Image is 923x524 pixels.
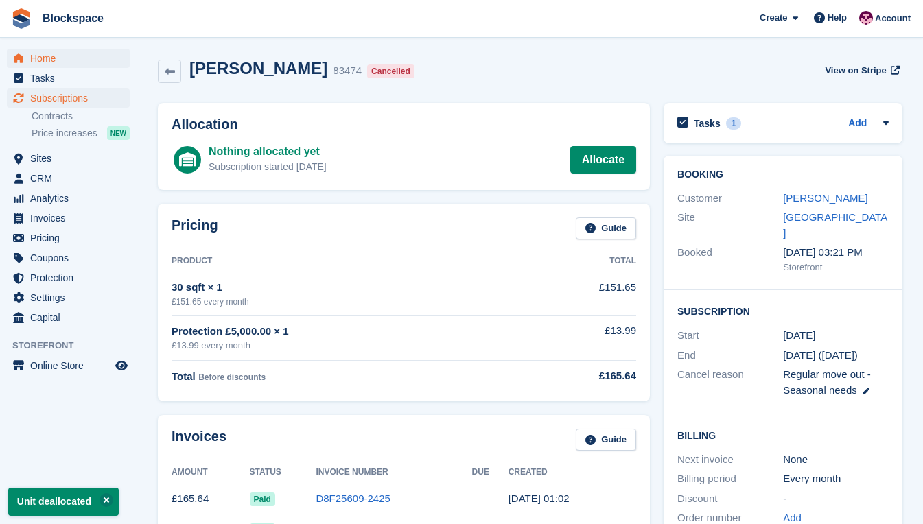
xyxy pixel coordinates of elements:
[30,149,113,168] span: Sites
[859,11,873,25] img: Blockspace
[472,462,509,484] th: Due
[189,59,327,78] h2: [PERSON_NAME]
[30,49,113,68] span: Home
[524,250,636,272] th: Total
[509,492,570,504] time: 2025-08-23 00:02:08 UTC
[760,11,787,25] span: Create
[819,59,902,82] a: View on Stripe
[107,126,130,140] div: NEW
[828,11,847,25] span: Help
[677,304,889,318] h2: Subscription
[172,296,524,308] div: £151.65 every month
[367,64,414,78] div: Cancelled
[783,491,889,507] div: -
[783,349,858,361] span: [DATE] ([DATE])
[7,189,130,208] a: menu
[783,368,871,396] span: Regular move out - Seasonal needs
[694,117,721,130] h2: Tasks
[783,192,867,204] a: [PERSON_NAME]
[7,149,130,168] a: menu
[172,339,524,353] div: £13.99 every month
[172,117,636,132] h2: Allocation
[726,117,742,130] div: 1
[30,88,113,108] span: Subscriptions
[570,146,636,174] a: Allocate
[250,492,275,506] span: Paid
[172,484,250,514] td: £165.64
[783,261,889,274] div: Storefront
[783,328,815,344] time: 2025-05-23 00:00:00 UTC
[30,169,113,188] span: CRM
[7,169,130,188] a: menu
[8,488,119,516] p: Unit deallocated
[7,308,130,327] a: menu
[677,245,783,274] div: Booked
[783,452,889,468] div: None
[677,491,783,507] div: Discount
[576,429,636,451] a: Guide
[7,268,130,287] a: menu
[209,160,327,174] div: Subscription started [DATE]
[7,88,130,108] a: menu
[524,272,636,315] td: £151.65
[316,492,390,504] a: D8F25609-2425
[7,69,130,88] a: menu
[783,245,889,261] div: [DATE] 03:21 PM
[250,462,316,484] th: Status
[172,324,524,340] div: Protection £5,000.00 × 1
[677,328,783,344] div: Start
[509,462,636,484] th: Created
[7,288,130,307] a: menu
[30,268,113,287] span: Protection
[30,209,113,228] span: Invoices
[848,116,867,132] a: Add
[209,143,327,160] div: Nothing allocated yet
[783,471,889,487] div: Every month
[316,462,471,484] th: Invoice Number
[30,248,113,267] span: Coupons
[524,315,636,360] td: £13.99
[172,217,218,240] h2: Pricing
[30,228,113,248] span: Pricing
[677,428,889,442] h2: Billing
[172,370,196,382] span: Total
[172,429,226,451] h2: Invoices
[12,339,137,353] span: Storefront
[30,356,113,375] span: Online Store
[32,126,130,141] a: Price increases NEW
[30,288,113,307] span: Settings
[825,64,886,78] span: View on Stripe
[172,250,524,272] th: Product
[30,308,113,327] span: Capital
[198,372,266,382] span: Before discounts
[576,217,636,240] a: Guide
[677,191,783,206] div: Customer
[677,210,783,241] div: Site
[677,471,783,487] div: Billing period
[677,367,783,398] div: Cancel reason
[30,189,113,208] span: Analytics
[32,110,130,123] a: Contracts
[783,211,887,239] a: [GEOGRAPHIC_DATA]
[677,348,783,364] div: End
[7,209,130,228] a: menu
[172,462,250,484] th: Amount
[7,356,130,375] a: menu
[172,280,524,296] div: 30 sqft × 1
[37,7,109,29] a: Blockspace
[32,127,97,140] span: Price increases
[7,49,130,68] a: menu
[677,452,783,468] div: Next invoice
[333,63,362,79] div: 83474
[677,169,889,180] h2: Booking
[524,368,636,384] div: £165.64
[7,228,130,248] a: menu
[113,357,130,374] a: Preview store
[7,248,130,267] a: menu
[875,12,911,25] span: Account
[30,69,113,88] span: Tasks
[11,8,32,29] img: stora-icon-8386f47178a22dfd0bd8f6a31ec36ba5ce8667c1dd55bd0f319d3a0aa187defe.svg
